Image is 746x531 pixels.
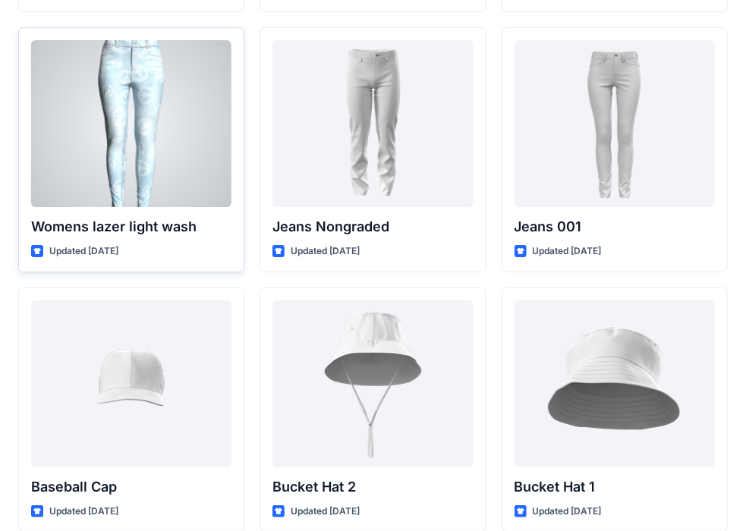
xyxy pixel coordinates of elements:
p: Updated [DATE] [49,504,118,520]
p: Baseball Cap [31,476,231,498]
a: Womens lazer light wash [31,40,231,207]
a: Jeans Nongraded [272,40,473,207]
a: Bucket Hat 2 [272,300,473,467]
p: Jeans Nongraded [272,216,473,237]
p: Jeans 001 [515,216,715,237]
p: Updated [DATE] [49,244,118,259]
p: Updated [DATE] [533,244,602,259]
p: Bucket Hat 2 [272,476,473,498]
p: Womens lazer light wash [31,216,231,237]
a: Baseball Cap [31,300,231,467]
p: Bucket Hat 1 [515,476,715,498]
p: Updated [DATE] [291,504,360,520]
p: Updated [DATE] [533,504,602,520]
p: Updated [DATE] [291,244,360,259]
a: Jeans 001 [515,40,715,207]
a: Bucket Hat 1 [515,300,715,467]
